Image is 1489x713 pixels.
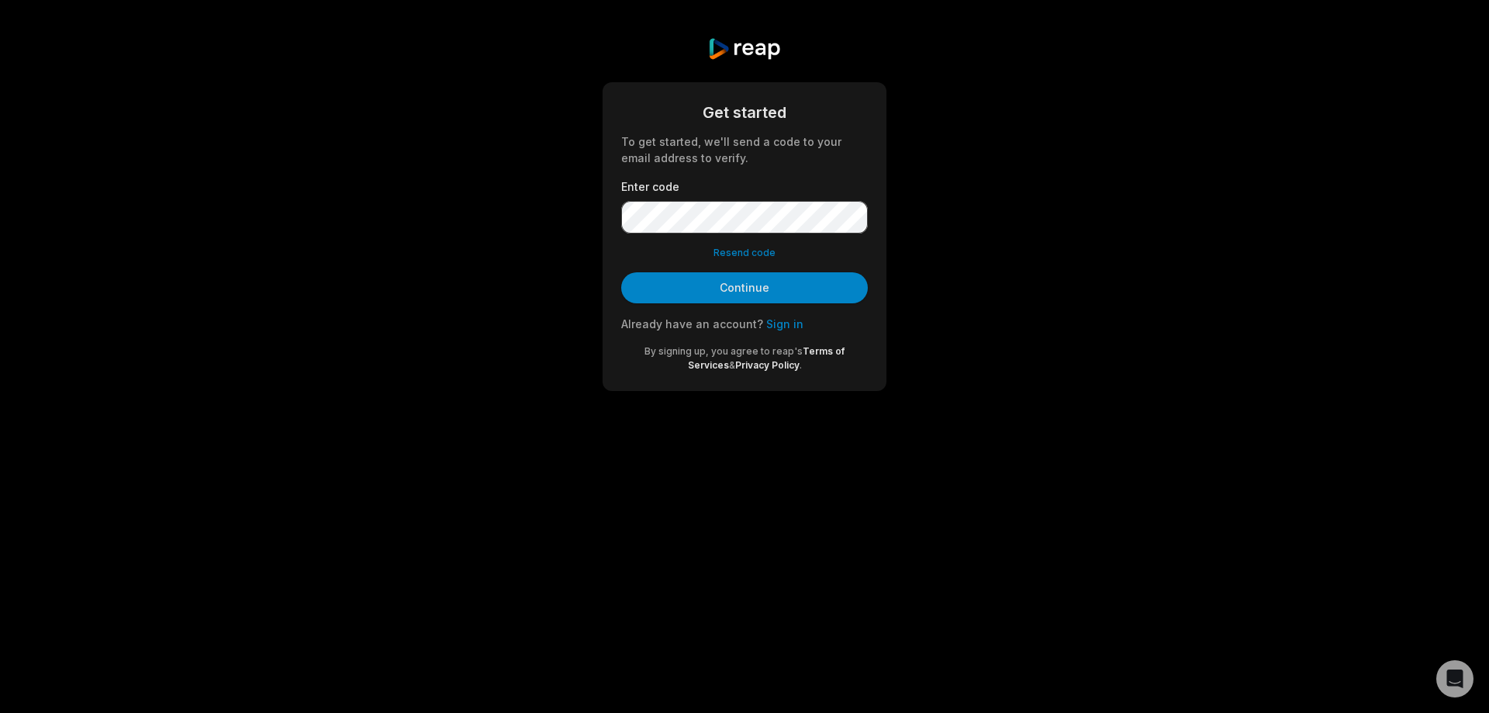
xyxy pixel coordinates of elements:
[621,178,868,195] label: Enter code
[707,37,781,61] img: reap
[621,133,868,166] div: To get started, we'll send a code to your email address to verify.
[713,246,776,260] button: Resend code
[729,359,735,371] span: &
[1436,660,1473,697] div: Open Intercom Messenger
[766,317,803,331] a: Sign in
[800,359,802,371] span: .
[735,359,800,371] a: Privacy Policy
[621,101,868,124] div: Get started
[621,272,868,303] button: Continue
[621,317,763,331] span: Already have an account?
[688,345,845,371] a: Terms of Services
[644,345,803,357] span: By signing up, you agree to reap's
